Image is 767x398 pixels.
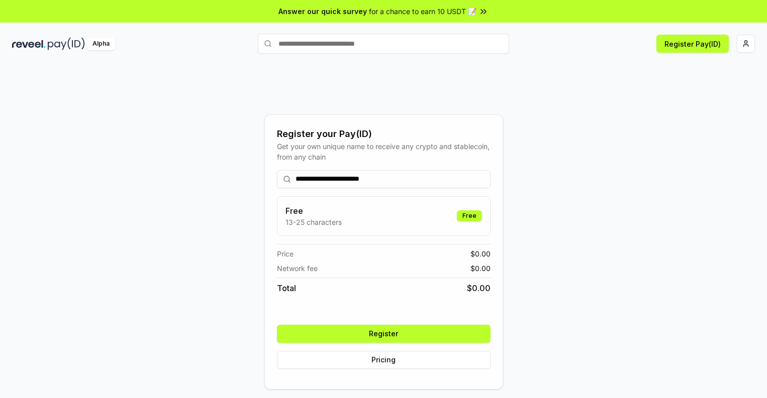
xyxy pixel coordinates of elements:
[277,127,491,141] div: Register your Pay(ID)
[277,351,491,369] button: Pricing
[369,6,476,17] span: for a chance to earn 10 USDT 📝
[457,210,482,221] div: Free
[656,35,729,53] button: Register Pay(ID)
[87,38,115,50] div: Alpha
[467,282,491,294] span: $ 0.00
[470,248,491,259] span: $ 0.00
[278,6,367,17] span: Answer our quick survey
[277,263,318,274] span: Network fee
[277,282,296,294] span: Total
[285,217,342,227] p: 13-25 characters
[12,38,46,50] img: reveel_dark
[277,325,491,343] button: Register
[277,141,491,162] div: Get your own unique name to receive any crypto and stablecoin, from any chain
[277,248,294,259] span: Price
[48,38,85,50] img: pay_id
[470,263,491,274] span: $ 0.00
[285,205,342,217] h3: Free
